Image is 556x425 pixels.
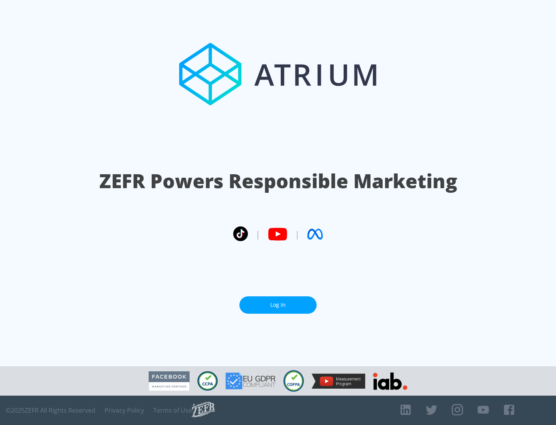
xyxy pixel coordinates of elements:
a: Privacy Policy [105,406,144,414]
img: CCPA Compliant [197,371,218,391]
span: | [295,228,300,240]
img: Facebook Marketing Partner [149,371,190,391]
span: | [256,228,260,240]
img: GDPR Compliant [225,372,276,389]
img: COPPA Compliant [283,370,304,392]
img: IAB [373,372,407,390]
span: © 2025 ZEFR All Rights Reserved [6,406,95,414]
img: YouTube Measurement Program [312,374,365,389]
a: Terms of Use [153,406,192,414]
a: Log In [239,296,317,314]
h1: ZEFR Powers Responsible Marketing [99,168,457,194]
